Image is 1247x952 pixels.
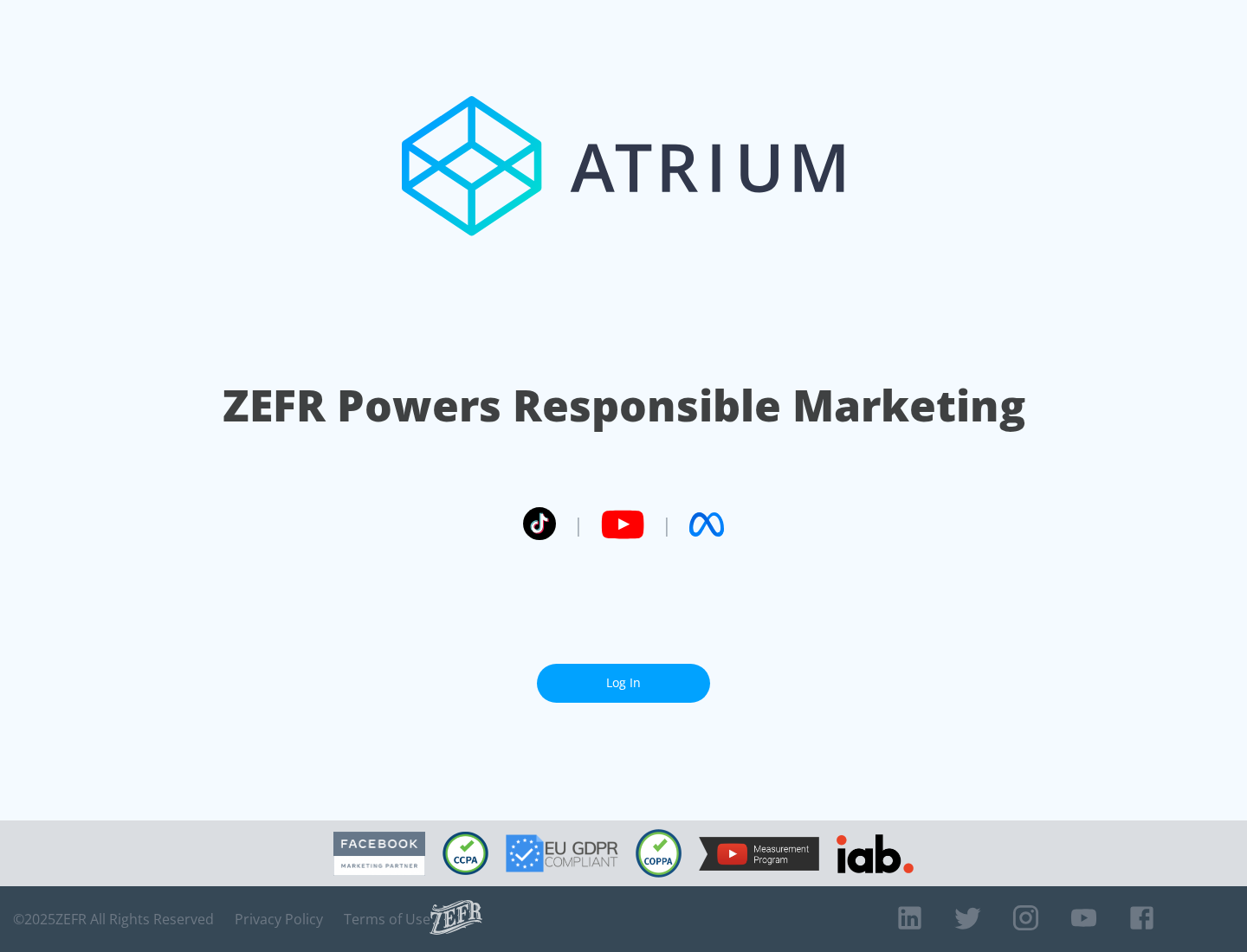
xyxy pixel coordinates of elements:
span: | [662,511,672,537]
h1: ZEFR Powers Responsible Marketing [223,376,1025,435]
img: GDPR Compliant [506,834,618,872]
img: IAB [837,834,914,873]
span: © 2025 ZEFR All Rights Reserved [13,910,214,928]
img: COPPA Compliant [636,829,682,878]
span: | [573,511,584,537]
a: Terms of Use [344,910,430,928]
img: Facebook Marketing Partner [333,832,425,876]
img: YouTube Measurement Program [699,837,819,871]
a: Log In [537,664,710,703]
img: CCPA Compliant [443,832,488,875]
a: Privacy Policy [235,910,323,928]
